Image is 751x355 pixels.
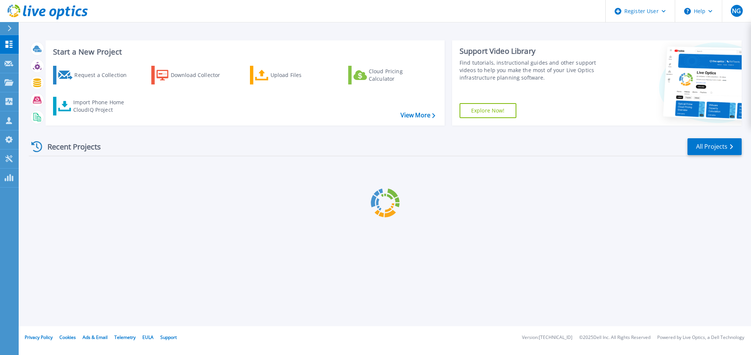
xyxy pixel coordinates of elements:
a: EULA [142,334,154,340]
div: Request a Collection [74,68,134,83]
a: Request a Collection [53,66,136,84]
a: Privacy Policy [25,334,53,340]
div: Find tutorials, instructional guides and other support videos to help you make the most of your L... [460,59,608,81]
div: Support Video Library [460,46,608,56]
div: Upload Files [271,68,330,83]
h3: Start a New Project [53,48,435,56]
li: Version: [TECHNICAL_ID] [522,335,572,340]
span: NG [732,8,741,14]
a: Support [160,334,177,340]
div: Cloud Pricing Calculator [369,68,429,83]
a: View More [401,112,435,119]
a: All Projects [687,138,742,155]
li: Powered by Live Optics, a Dell Technology [657,335,744,340]
a: Explore Now! [460,103,516,118]
a: Telemetry [114,334,136,340]
div: Download Collector [171,68,231,83]
a: Ads & Email [83,334,108,340]
a: Cookies [59,334,76,340]
li: © 2025 Dell Inc. All Rights Reserved [579,335,650,340]
a: Upload Files [250,66,333,84]
div: Import Phone Home CloudIQ Project [73,99,132,114]
a: Download Collector [151,66,235,84]
a: Cloud Pricing Calculator [348,66,432,84]
div: Recent Projects [29,138,111,156]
